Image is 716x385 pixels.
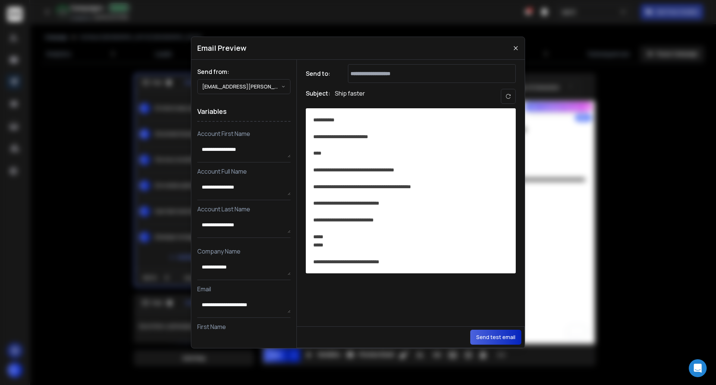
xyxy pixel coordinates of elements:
[197,247,291,256] p: Company Name
[335,89,365,104] p: Ship faster
[197,167,291,176] p: Account Full Name
[197,205,291,214] p: Account Last Name
[197,285,291,294] p: Email
[689,359,707,377] div: Open Intercom Messenger
[202,83,281,90] p: [EMAIL_ADDRESS][PERSON_NAME][DOMAIN_NAME]
[197,102,291,122] h1: Variables
[470,330,521,345] button: Send test email
[197,322,291,331] p: First Name
[197,129,291,138] p: Account First Name
[197,43,246,53] h1: Email Preview
[306,89,330,104] h1: Subject:
[306,69,336,78] h1: Send to:
[197,67,291,76] h1: Send from:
